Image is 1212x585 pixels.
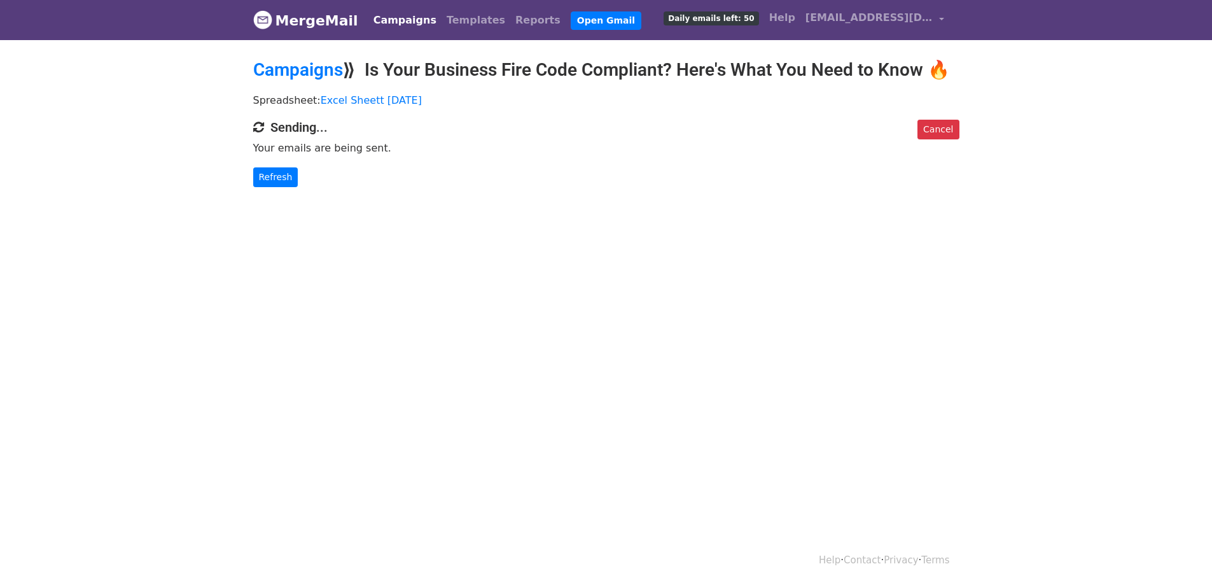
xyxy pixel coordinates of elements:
span: Daily emails left: 50 [664,11,758,25]
a: Excel Sheett [DATE] [321,94,422,106]
a: [EMAIL_ADDRESS][DOMAIN_NAME] [800,5,949,35]
a: Terms [921,554,949,566]
h2: ⟫ Is Your Business Fire Code Compliant? Here's What You Need to Know 🔥 [253,59,959,81]
a: Cancel [917,120,959,139]
img: MergeMail logo [253,10,272,29]
a: Campaigns [253,59,343,80]
p: Your emails are being sent. [253,141,959,155]
a: Templates [442,8,510,33]
p: Spreadsheet: [253,94,959,107]
a: Privacy [884,554,918,566]
h4: Sending... [253,120,959,135]
a: Help [764,5,800,31]
a: Contact [844,554,881,566]
a: Help [819,554,840,566]
a: Reports [510,8,566,33]
a: MergeMail [253,7,358,34]
a: Daily emails left: 50 [658,5,763,31]
span: [EMAIL_ADDRESS][DOMAIN_NAME] [805,10,933,25]
a: Campaigns [368,8,442,33]
iframe: Chat Widget [1148,524,1212,585]
a: Open Gmail [571,11,641,30]
a: Refresh [253,167,298,187]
